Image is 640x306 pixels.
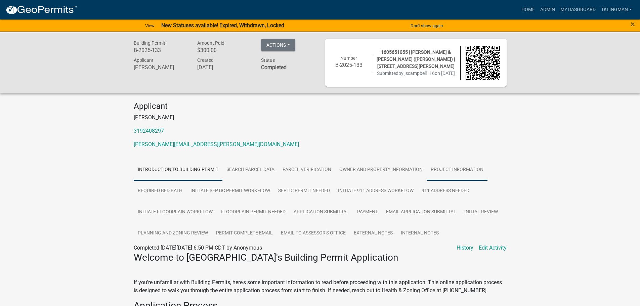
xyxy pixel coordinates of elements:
[631,19,635,29] span: ×
[134,57,154,63] span: Applicant
[460,202,502,223] a: Initial Review
[382,202,460,223] a: Email Application Submittal
[261,39,295,51] button: Actions
[397,223,443,244] a: Internal Notes
[134,101,507,111] h4: Applicant
[134,245,262,251] span: Completed [DATE][DATE] 6:50 PM CDT by Anonymous
[134,47,187,53] h6: B-2025-133
[479,244,507,252] a: Edit Activity
[408,20,445,31] button: Don't show again
[398,71,435,76] span: by jscampbell116
[261,57,275,63] span: Status
[197,64,251,71] h6: [DATE]
[134,141,299,147] a: [PERSON_NAME][EMAIL_ADDRESS][PERSON_NAME][DOMAIN_NAME]
[538,3,558,16] a: Admin
[353,202,382,223] a: Payment
[212,223,277,244] a: Permit Complete Email
[519,3,538,16] a: Home
[134,40,165,46] span: Building Permit
[631,20,635,28] button: Close
[277,223,350,244] a: Email to Assessor's Office
[197,57,214,63] span: Created
[217,202,290,223] a: Floodplain Permit Needed
[134,128,164,134] a: 3192408297
[418,180,473,202] a: 911 Address Needed
[197,40,224,46] span: Amount Paid
[332,62,366,68] h6: B-2025-133
[186,180,274,202] a: Initiate Septic Permit Workflow
[598,3,635,16] a: tklingman
[340,55,357,61] span: Number
[274,180,334,202] a: Septic Permit Needed
[134,223,212,244] a: Planning and Zoning Review
[197,47,251,53] h6: $300.00
[134,114,507,122] p: [PERSON_NAME]
[161,22,284,29] strong: New Statuses available! Expired, Withdrawn, Locked
[335,159,427,181] a: Owner and Property Information
[261,64,287,71] strong: Completed
[222,159,279,181] a: Search Parcel Data
[279,159,335,181] a: Parcel Verification
[134,64,187,71] h6: [PERSON_NAME]
[134,252,507,263] h3: Welcome to [GEOGRAPHIC_DATA]'s Building Permit Application
[350,223,397,244] a: External Notes
[377,71,455,76] span: Submitted on [DATE]
[466,46,500,80] img: QR code
[134,278,507,295] p: If you're unfamiliar with Building Permits, here's some important information to read before proc...
[377,49,455,69] span: 1605651055 | [PERSON_NAME] & [PERSON_NAME] ([PERSON_NAME]) | [STREET_ADDRESS][PERSON_NAME]
[457,244,473,252] a: History
[334,180,418,202] a: Initiate 911 Address Workflow
[290,202,353,223] a: Application Submittal
[142,20,157,31] a: View
[558,3,598,16] a: My Dashboard
[134,159,222,181] a: Introduction to Building Permit
[134,202,217,223] a: Initiate Floodplain Workflow
[427,159,487,181] a: Project Information
[134,180,186,202] a: Required Bed Bath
